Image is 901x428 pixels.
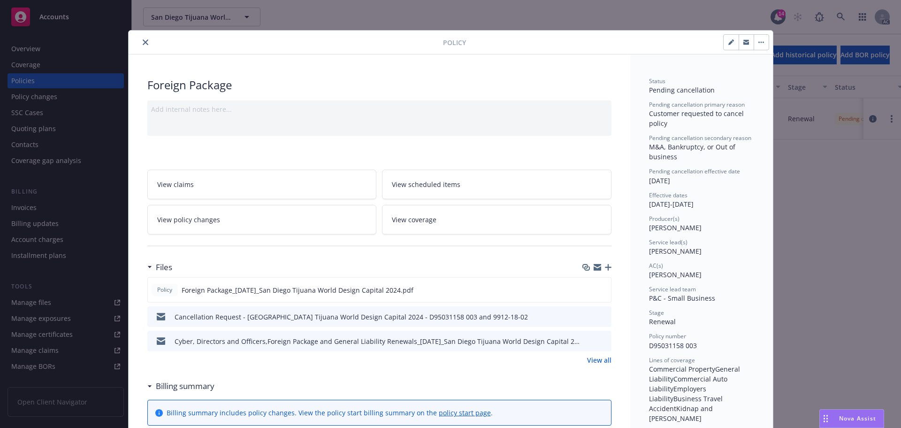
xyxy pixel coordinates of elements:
[155,286,174,294] span: Policy
[649,365,715,374] span: Commercial Property
[584,336,592,346] button: download file
[156,261,172,273] h3: Files
[649,365,742,383] span: General Liability
[587,355,611,365] a: View all
[649,109,746,128] span: Customer requested to cancel policy
[382,170,611,199] a: View scheduled items
[382,205,611,234] a: View coverage
[649,101,745,109] span: Pending cancellation primary reason
[649,215,680,223] span: Producer(s)
[839,414,876,422] span: Nova Assist
[649,223,702,232] span: [PERSON_NAME]
[649,394,725,413] span: Business Travel Accident
[649,356,695,364] span: Lines of coverage
[147,170,377,199] a: View claims
[140,37,151,48] button: close
[151,104,608,114] div: Add internal notes here...
[649,262,663,270] span: AC(s)
[599,336,608,346] button: preview file
[649,285,696,293] span: Service lead team
[649,247,702,256] span: [PERSON_NAME]
[157,215,220,225] span: View policy changes
[157,179,194,189] span: View claims
[182,285,413,295] span: Foreign Package_[DATE]_San Diego Tijuana World Design Capital 2024.pdf
[649,142,737,161] span: M&A, Bankruptcy, or Out of business
[820,410,832,428] div: Drag to move
[649,134,751,142] span: Pending cancellation secondary reason
[443,38,466,47] span: Policy
[649,404,715,423] span: Kidnap and [PERSON_NAME]
[392,215,436,225] span: View coverage
[819,409,884,428] button: Nova Assist
[649,317,676,326] span: Renewal
[147,205,377,234] a: View policy changes
[147,380,214,392] div: Billing summary
[649,191,687,199] span: Effective dates
[147,261,172,273] div: Files
[599,285,607,295] button: preview file
[649,332,686,340] span: Policy number
[167,408,493,418] div: Billing summary includes policy changes. View the policy start billing summary on the .
[175,312,528,322] div: Cancellation Request - [GEOGRAPHIC_DATA] Tijuana World Design Capital 2024 - D95031158 003 and 99...
[649,191,754,209] div: [DATE] - [DATE]
[649,309,664,317] span: Stage
[584,312,592,322] button: download file
[649,176,670,185] span: [DATE]
[649,294,715,303] span: P&C - Small Business
[175,336,580,346] div: Cyber, Directors and Officers,Foreign Package and General Liability Renewals_[DATE]_San Diego Tij...
[649,270,702,279] span: [PERSON_NAME]
[156,380,214,392] h3: Billing summary
[439,408,491,417] a: policy start page
[649,167,740,175] span: Pending cancellation effective date
[649,384,708,403] span: Employers Liability
[147,77,611,93] div: Foreign Package
[584,285,591,295] button: download file
[599,312,608,322] button: preview file
[649,238,687,246] span: Service lead(s)
[649,86,715,94] span: Pending cancellation
[649,374,729,393] span: Commercial Auto Liability
[649,341,697,350] span: D95031158 003
[392,179,460,189] span: View scheduled items
[649,77,665,85] span: Status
